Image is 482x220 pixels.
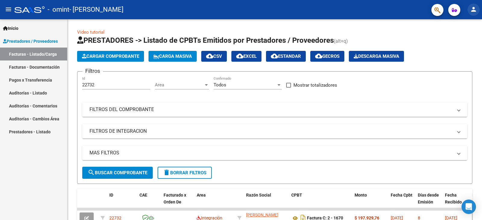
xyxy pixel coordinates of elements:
[214,82,226,88] span: Todos
[5,6,12,13] mat-icon: menu
[194,189,235,215] datatable-header-cell: Area
[415,189,443,215] datatable-header-cell: Días desde Emisión
[352,189,388,215] datatable-header-cell: Monto
[155,82,204,88] span: Area
[88,170,147,175] span: Buscar Comprobante
[271,52,278,60] mat-icon: cloud_download
[391,193,412,197] span: Fecha Cpbt
[349,51,404,62] button: Descarga Masiva
[334,38,348,44] span: (alt+q)
[163,170,206,175] span: Borrar Filtros
[315,52,322,60] mat-icon: cloud_download
[107,189,137,215] datatable-header-cell: ID
[161,189,194,215] datatable-header-cell: Facturado x Orden De
[88,169,95,176] mat-icon: search
[231,51,261,62] button: EXCEL
[244,189,289,215] datatable-header-cell: Razón Social
[445,193,462,204] span: Fecha Recibido
[82,54,139,59] span: Cargar Comprobante
[82,67,103,75] h3: Filtros
[236,52,243,60] mat-icon: cloud_download
[89,128,453,135] mat-panel-title: FILTROS DE INTEGRACION
[77,51,144,62] button: Cargar Comprobante
[77,36,334,45] span: PRESTADORES -> Listado de CPBTs Emitidos por Prestadores / Proveedores
[48,3,69,16] span: - omint
[89,150,453,156] mat-panel-title: MAS FILTROS
[388,189,415,215] datatable-header-cell: Fecha Cpbt
[89,106,453,113] mat-panel-title: FILTROS DEL COMPROBANTE
[266,51,306,62] button: Estandar
[3,38,58,45] span: Prestadores / Proveedores
[443,189,470,215] datatable-header-cell: Fecha Recibido
[137,189,161,215] datatable-header-cell: CAE
[163,169,170,176] mat-icon: delete
[82,102,467,117] mat-expansion-panel-header: FILTROS DEL COMPROBANTE
[201,51,227,62] button: CSV
[271,54,301,59] span: Estandar
[77,29,105,35] a: Video tutorial
[82,146,467,160] mat-expansion-panel-header: MAS FILTROS
[246,212,278,217] span: [PERSON_NAME]
[289,189,352,215] datatable-header-cell: CPBT
[315,54,340,59] span: Gecros
[206,52,213,60] mat-icon: cloud_download
[3,25,18,32] span: Inicio
[153,54,192,59] span: Carga Masiva
[69,3,124,16] span: - [PERSON_NAME]
[291,193,302,197] span: CPBT
[349,51,404,62] app-download-masive: Descarga masiva de comprobantes (adjuntos)
[82,167,153,179] button: Buscar Comprobante
[418,193,439,204] span: Días desde Emisión
[139,193,147,197] span: CAE
[197,193,206,197] span: Area
[462,200,476,214] div: Open Intercom Messenger
[355,193,367,197] span: Monto
[158,167,212,179] button: Borrar Filtros
[109,193,113,197] span: ID
[293,82,337,89] span: Mostrar totalizadores
[354,54,399,59] span: Descarga Masiva
[310,51,344,62] button: Gecros
[470,6,477,13] mat-icon: person
[164,193,186,204] span: Facturado x Orden De
[206,54,222,59] span: CSV
[149,51,197,62] button: Carga Masiva
[236,54,257,59] span: EXCEL
[246,193,271,197] span: Razón Social
[82,124,467,138] mat-expansion-panel-header: FILTROS DE INTEGRACION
